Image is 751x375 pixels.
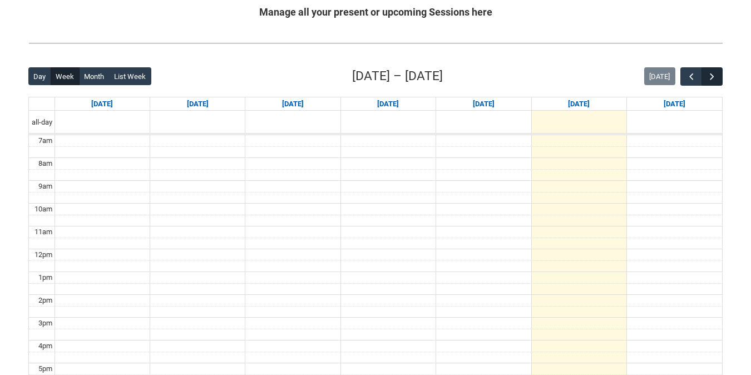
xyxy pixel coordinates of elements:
button: Previous Week [680,67,701,86]
a: Go to September 4, 2025 [471,97,497,111]
a: Go to August 31, 2025 [89,97,115,111]
button: [DATE] [644,67,675,85]
div: 8am [36,158,55,169]
h2: [DATE] – [DATE] [352,67,443,86]
div: 10am [32,204,55,215]
a: Go to September 5, 2025 [566,97,592,111]
button: List Week [109,67,151,85]
h2: Manage all your present or upcoming Sessions here [28,4,723,19]
button: Day [28,67,51,85]
div: 3pm [36,318,55,329]
div: 7am [36,135,55,146]
a: Go to September 2, 2025 [280,97,306,111]
button: Week [51,67,80,85]
div: 5pm [36,363,55,374]
button: Next Week [701,67,723,86]
span: all-day [29,117,55,128]
div: 2pm [36,295,55,306]
img: REDU_GREY_LINE [28,37,723,49]
a: Go to September 6, 2025 [661,97,688,111]
div: 9am [36,181,55,192]
div: 4pm [36,341,55,352]
div: 12pm [32,249,55,260]
a: Go to September 1, 2025 [185,97,211,111]
button: Month [79,67,110,85]
a: Go to September 3, 2025 [375,97,401,111]
div: 1pm [36,272,55,283]
div: 11am [32,226,55,238]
